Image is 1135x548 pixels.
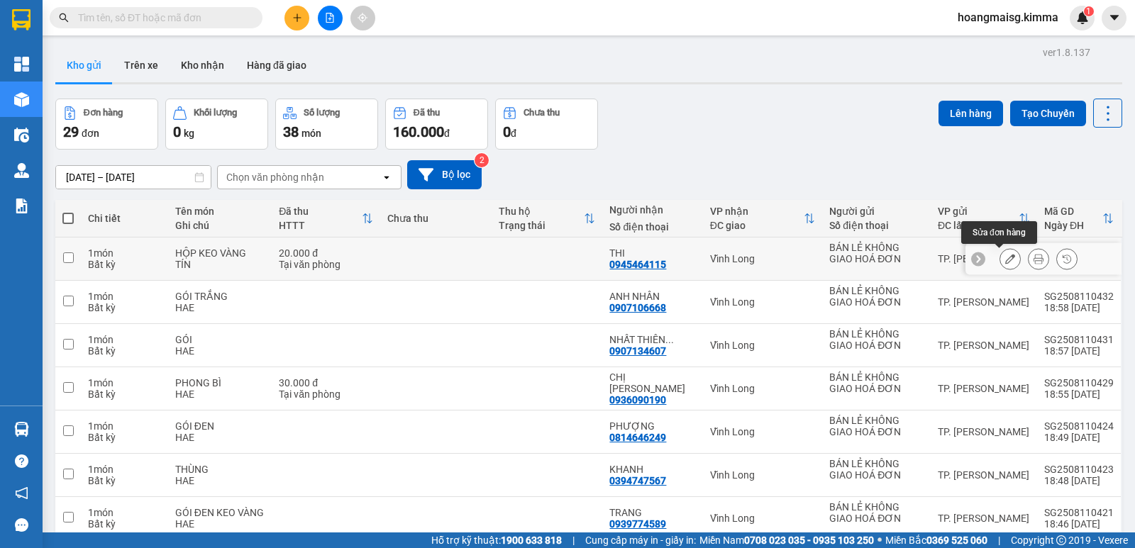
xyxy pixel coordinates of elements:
div: 1 món [88,464,161,475]
div: 20.000 đ [279,247,373,259]
button: Bộ lọc [407,160,482,189]
div: HAE [175,302,265,313]
button: Kho gửi [55,48,113,82]
input: Tìm tên, số ĐT hoặc mã đơn [78,10,245,26]
div: HAE [175,388,265,400]
div: 0939774589 [609,518,666,530]
span: Miền Bắc [885,532,987,548]
div: Chưa thu [387,213,485,224]
div: Tại văn phòng [279,388,373,400]
div: VP nhận [710,206,804,217]
div: Vĩnh Long [710,426,816,437]
div: Sửa đơn hàng [961,221,1037,244]
div: Sửa đơn hàng [1000,248,1021,269]
th: Toggle SortBy [931,200,1037,237]
div: PHƯỢNG [609,420,695,432]
div: SG2508110423 [1044,464,1114,475]
span: 1 [1086,6,1091,16]
div: 18:46 [DATE] [1044,518,1114,530]
button: Kho nhận [170,48,236,82]
button: Số lượng38món [275,99,378,150]
div: SG2508110424 [1044,420,1114,432]
div: Bất kỳ [88,302,161,313]
div: Bất kỳ [88,345,161,357]
img: warehouse-icon [14,422,29,437]
div: Đơn hàng [84,108,123,118]
div: 18:57 [DATE] [1044,345,1114,357]
svg: open [381,172,392,183]
div: ĐC giao [710,220,804,231]
sup: 1 [1084,6,1094,16]
div: GÓI ĐEN [175,420,265,432]
div: KHANH [609,464,695,475]
div: Bất kỳ [88,432,161,443]
div: HỘP KEO VÀNG [175,247,265,259]
button: Chưa thu0đ [495,99,598,150]
div: 0394747567 [609,475,666,486]
div: HAE [175,518,265,530]
button: plus [284,6,309,30]
div: GÓI [175,334,265,345]
img: logo-vxr [12,9,31,30]
span: đ [444,128,450,139]
button: caret-down [1102,6,1126,30]
div: TP. [PERSON_NAME] [938,340,1030,351]
span: đơn [82,128,99,139]
button: Hàng đã giao [236,48,318,82]
div: Ngày ĐH [1044,220,1102,231]
div: Vĩnh Long [710,253,816,264]
div: 1 món [88,247,161,259]
div: NHẤT THIÊN LONG [609,334,695,345]
div: BÁN LẺ KHÔNG GIAO HOÁ ĐƠN [829,285,924,308]
div: BÁN LẺ KHÔNG GIAO HOÁ ĐƠN [829,458,924,481]
span: 29 [63,123,79,140]
div: TP. [PERSON_NAME] [938,513,1030,524]
sup: 2 [475,153,489,167]
img: solution-icon [14,198,29,213]
button: Đơn hàng29đơn [55,99,158,150]
div: 18:49 [DATE] [1044,432,1114,443]
div: GÓI TRẮNG [175,291,265,302]
span: Miền Nam [699,532,874,548]
div: TP. [PERSON_NAME] [938,296,1030,308]
button: Trên xe [113,48,170,82]
input: Select a date range. [56,166,211,189]
div: VP gửi [938,206,1019,217]
img: warehouse-icon [14,163,29,178]
div: Khối lượng [194,108,237,118]
div: Tại văn phòng [279,259,373,270]
div: HAE [175,432,265,443]
span: 0 [173,123,181,140]
div: 0907134607 [609,345,666,357]
div: HTTT [279,220,362,231]
button: Đã thu160.000đ [385,99,488,150]
span: message [15,518,28,532]
div: SG2508110421 [1044,507,1114,518]
button: Khối lượng0kg [165,99,268,150]
div: SG2508110429 [1044,377,1114,388]
button: Tạo Chuyến [1010,101,1086,126]
div: Ghi chú [175,220,265,231]
span: copyright [1056,535,1066,545]
div: THÙNG [175,464,265,475]
div: Vĩnh Long [710,383,816,394]
div: BÁN LẺ KHÔNG GIAO HOÁ ĐƠN [829,328,924,351]
span: 160.000 [393,123,444,140]
div: BÁN LẺ KHÔNG GIAO HOÁ ĐƠN [829,415,924,437]
div: TÍN [175,259,265,270]
div: Tên món [175,206,265,217]
div: TP. [PERSON_NAME] [938,383,1030,394]
div: Chưa thu [524,108,560,118]
th: Toggle SortBy [1037,200,1121,237]
div: THI [609,247,695,259]
div: 0907106668 [609,302,666,313]
img: warehouse-icon [14,92,29,107]
div: Thu hộ [499,206,585,217]
div: TP. [PERSON_NAME] [938,253,1030,264]
button: Lên hàng [939,101,1003,126]
div: 1 món [88,334,161,345]
img: icon-new-feature [1076,11,1089,24]
div: BÁN LẺ KHÔNG GIAO HOÁ ĐƠN [829,501,924,524]
strong: 0708 023 035 - 0935 103 250 [744,535,874,546]
span: aim [358,13,367,23]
